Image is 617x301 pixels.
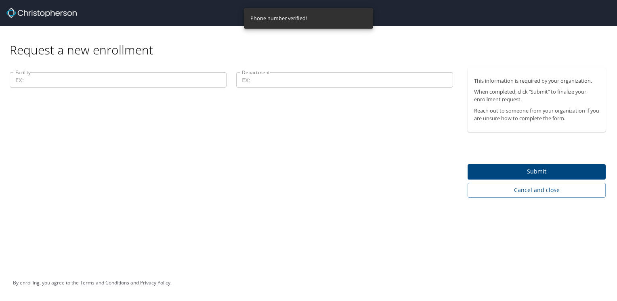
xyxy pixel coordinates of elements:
[10,26,612,58] div: Request a new enrollment
[140,279,170,286] a: Privacy Policy
[474,185,599,195] span: Cancel and close
[474,88,599,103] p: When completed, click “Submit” to finalize your enrollment request.
[468,164,606,180] button: Submit
[80,279,129,286] a: Terms and Conditions
[10,72,227,88] input: EX:
[474,167,599,177] span: Submit
[250,10,307,26] div: Phone number verified!
[6,8,77,18] img: cbt logo
[13,273,172,293] div: By enrolling, you agree to the and .
[468,183,606,198] button: Cancel and close
[236,72,453,88] input: EX:
[474,77,599,85] p: This information is required by your organization.
[474,107,599,122] p: Reach out to someone from your organization if you are unsure how to complete the form.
